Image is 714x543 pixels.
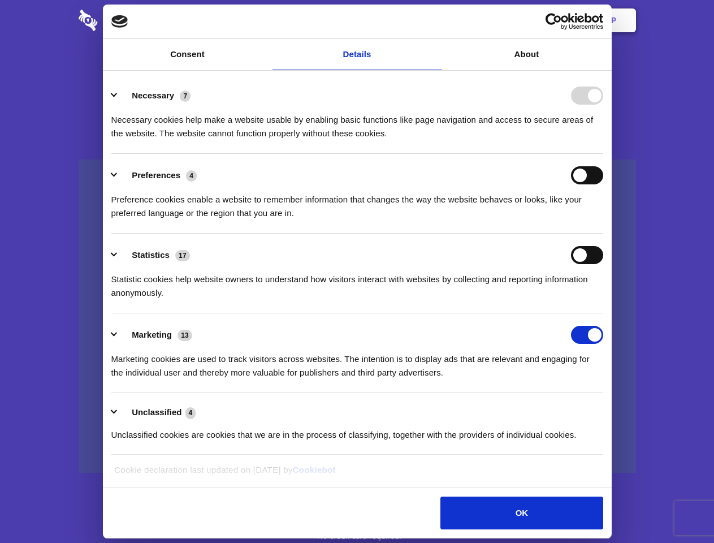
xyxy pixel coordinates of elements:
span: 17 [175,250,190,261]
button: Preferences (4) [111,166,204,184]
span: 7 [180,90,191,102]
a: About [442,39,612,70]
button: OK [440,497,603,529]
h1: Eliminate Slack Data Loss. [79,51,636,92]
div: Necessary cookies help make a website usable by enabling basic functions like page navigation and... [111,105,603,140]
label: Necessary [132,90,174,100]
span: 4 [186,170,197,182]
iframe: Drift Widget Chat Controller [657,486,700,529]
a: Consent [103,39,272,70]
button: Statistics (17) [111,246,197,264]
div: Unclassified cookies are cookies that we are in the process of classifying, together with the pro... [111,420,603,442]
button: Unclassified (4) [111,406,203,420]
a: Details [272,39,442,70]
a: Pricing [332,3,381,38]
img: logo [111,15,128,28]
div: Cookie declaration last updated on [DATE] by [106,463,608,485]
a: Cookiebot [293,465,336,475]
a: Usercentrics Cookiebot - opens in a new window [504,13,603,30]
a: Login [513,3,562,38]
a: Wistia video thumbnail [79,160,636,473]
span: 13 [178,330,192,341]
div: Marketing cookies are used to track visitors across websites. The intention is to display ads tha... [111,344,603,380]
h4: Auto-redaction of sensitive data, encrypted data sharing and self-destructing private chats. Shar... [79,103,636,140]
label: Statistics [132,250,170,260]
label: Marketing [132,330,172,339]
div: Preference cookies enable a website to remember information that changes the way the website beha... [111,184,603,220]
img: logo-wordmark-white-trans-d4663122ce5f474addd5e946df7df03e33cb6a1c49d2221995e7729f52c070b2.svg [79,10,175,31]
a: Contact [458,3,510,38]
div: Statistic cookies help website owners to understand how visitors interact with websites by collec... [111,264,603,300]
label: Preferences [132,170,180,180]
span: 4 [185,407,196,419]
button: Marketing (13) [111,326,200,344]
button: Necessary (7) [111,87,198,105]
